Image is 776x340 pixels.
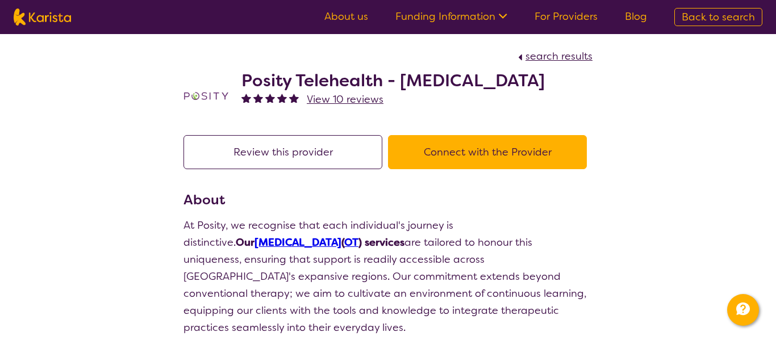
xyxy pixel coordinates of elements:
strong: Our ( ) services [236,236,404,249]
img: fullstar [277,93,287,103]
span: search results [525,49,593,63]
a: Funding Information [395,10,507,23]
a: View 10 reviews [307,91,383,108]
a: OT [344,236,358,249]
a: Blog [625,10,647,23]
img: fullstar [289,93,299,103]
a: Back to search [674,8,762,26]
h3: About [183,190,593,210]
p: At Posity, we recognise that each individual's journey is distinctive. are tailored to honour thi... [183,217,593,336]
button: Connect with the Provider [388,135,587,169]
img: fullstar [241,93,251,103]
a: search results [515,49,593,63]
a: For Providers [535,10,598,23]
img: fullstar [265,93,275,103]
img: Karista logo [14,9,71,26]
a: Connect with the Provider [388,145,593,159]
a: About us [324,10,368,23]
a: Review this provider [183,145,388,159]
h2: Posity Telehealth - [MEDICAL_DATA] [241,70,545,91]
span: View 10 reviews [307,93,383,106]
button: Review this provider [183,135,382,169]
a: [MEDICAL_DATA] [255,236,341,249]
span: Back to search [682,10,755,24]
img: t1bslo80pcylnzwjhndq.png [183,73,229,119]
button: Channel Menu [727,294,759,326]
img: fullstar [253,93,263,103]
